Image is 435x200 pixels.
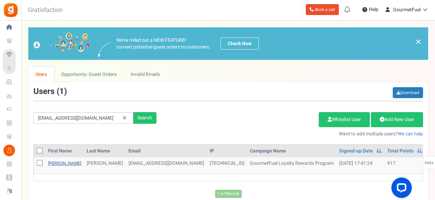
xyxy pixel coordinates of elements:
a: Reset [119,112,130,124]
td: [EMAIL_ADDRESS][DOMAIN_NAME] [126,157,207,174]
th: IP [207,145,247,157]
span: GourmetFuel [393,6,421,13]
a: × [415,38,421,46]
img: images [33,32,90,55]
a: Book a call [306,4,339,15]
th: Email [126,145,207,157]
img: Gratisfaction [3,2,18,18]
a: Download [393,87,423,98]
a: Check Now [221,38,259,50]
h3: Gratisfaction [20,3,70,17]
td: 917 [385,157,425,174]
a: We can help [398,130,423,137]
a: Invalid Emails [124,67,167,82]
span: FAQs [424,157,434,170]
td: [DATE] 17:41:24 [336,157,385,174]
p: We've rolled out a NEW FEATURE! convert potential guest orders to customers. [116,37,210,51]
td: [PERSON_NAME] [84,157,126,174]
th: Campaign Name [247,145,336,157]
h3: Users ( ) [33,87,67,96]
a: Total Points [387,148,414,155]
span: Help [367,6,378,13]
td: [TECHNICAL_ID] [207,157,247,174]
p: Want to add multiple users? [167,131,423,137]
a: Users [28,67,54,82]
div: Search [133,112,156,124]
a: Signed-up Date [339,148,373,155]
td: GourmetFuel Loyalty Rewards Program [247,157,336,174]
a: Whitelist User [319,112,370,127]
a: Add New User [371,112,423,127]
span: 1 [59,85,64,97]
a: [PERSON_NAME] [48,160,81,166]
input: Search by email or name [33,112,133,124]
a: Opportunity: Guest Orders [54,67,123,82]
a: Help [360,4,381,15]
img: images [98,42,111,57]
th: First Name [45,145,84,157]
th: Last Name [84,145,126,157]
